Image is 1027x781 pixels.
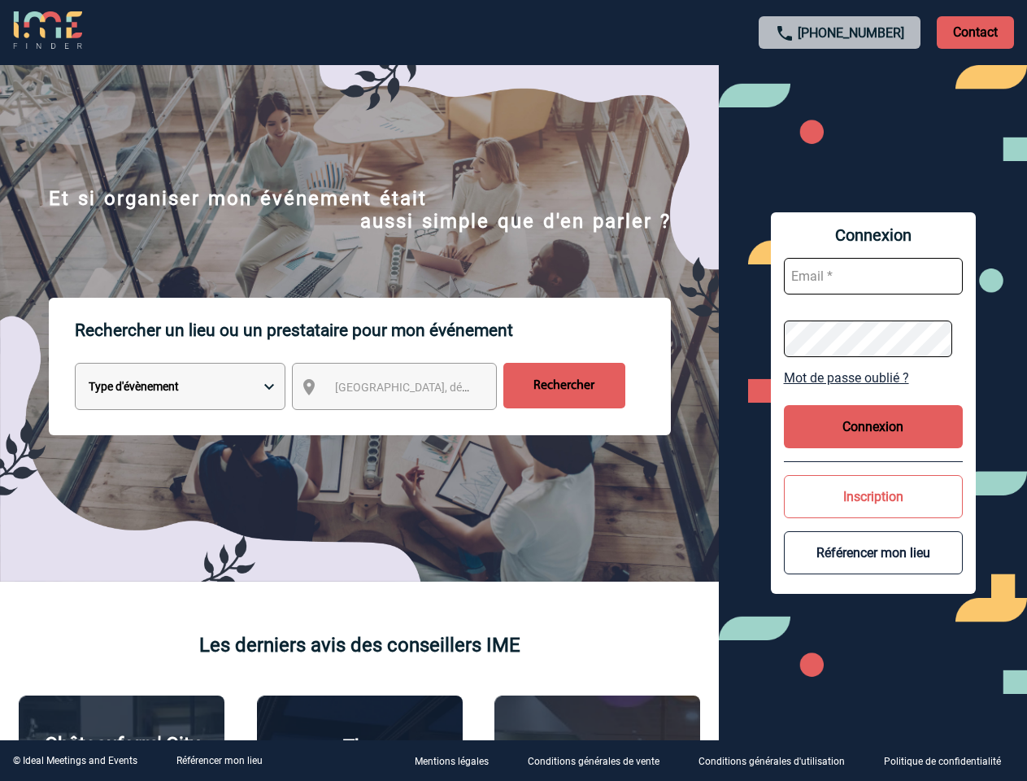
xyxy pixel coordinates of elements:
a: Politique de confidentialité [871,753,1027,769]
p: Conditions générales d'utilisation [698,757,845,768]
p: Conditions générales de vente [528,757,659,768]
a: Référencer mon lieu [176,755,263,766]
a: Conditions générales d'utilisation [685,753,871,769]
div: © Ideal Meetings and Events [13,755,137,766]
p: Mentions légales [415,757,489,768]
a: Conditions générales de vente [515,753,685,769]
a: Mentions légales [402,753,515,769]
p: Politique de confidentialité [884,757,1001,768]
